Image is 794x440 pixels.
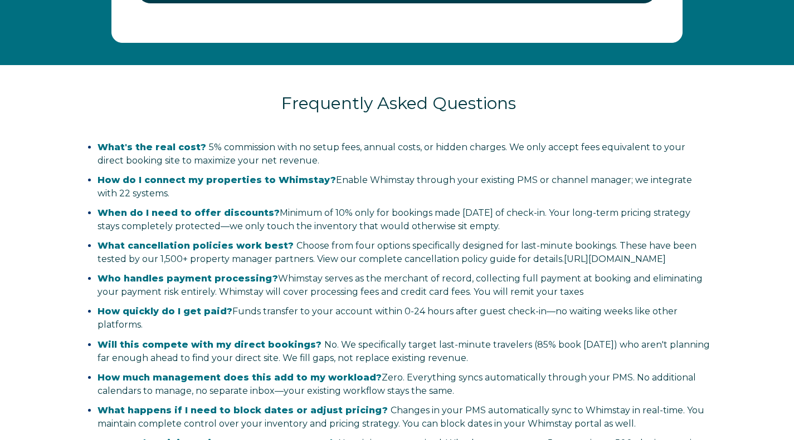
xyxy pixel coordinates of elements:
span: Zero. Everything syncs automatically through your PMS. No additional calendars to manage, no sepa... [98,372,696,396]
span: 5% commission with no setup fees, annual costs, or hidden charges. We only accept fees equivalent... [98,142,685,166]
span: Will this compete with my direct bookings? [98,339,322,350]
span: What's the real cost? [98,142,206,152]
strong: How do I connect my properties to Whimstay? [98,175,336,185]
span: No. We specifically target last-minute travelers (85% book [DATE]) who aren't planning far enough... [98,339,710,363]
span: Funds transfer to your account within 0-24 hours after guest check-in—no waiting weeks like other... [98,306,678,330]
span: Whimstay serves as the merchant of record, collecting full payment at booking and eliminating you... [98,273,703,297]
strong: How much management does this add to my workload? [98,372,382,383]
a: Vínculo https://salespage.whimstay.com/cancellation-policy-options [564,254,666,264]
strong: How quickly do I get paid? [98,306,232,317]
strong: Who handles payment processing? [98,273,278,284]
span: Enable Whimstay through your existing PMS or channel manager; we integrate with 22 systems. [98,175,692,199]
span: Frequently Asked Questions [281,93,516,113]
span: Minimum of 10% [280,207,353,218]
span: Choose from four options specifically designed for last-minute bookings. These have been tested b... [98,240,696,264]
span: only for bookings made [DATE] of check-in. Your long-term pricing strategy stays completely prote... [98,207,690,231]
span: What happens if I need to block dates or adjust pricing? [98,405,388,416]
strong: When do I need to offer discounts? [98,207,280,218]
span: Changes in your PMS automatically sync to Whimstay in real-time. You maintain complete control ov... [98,405,704,429]
span: What cancellation policies work best? [98,240,294,251]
